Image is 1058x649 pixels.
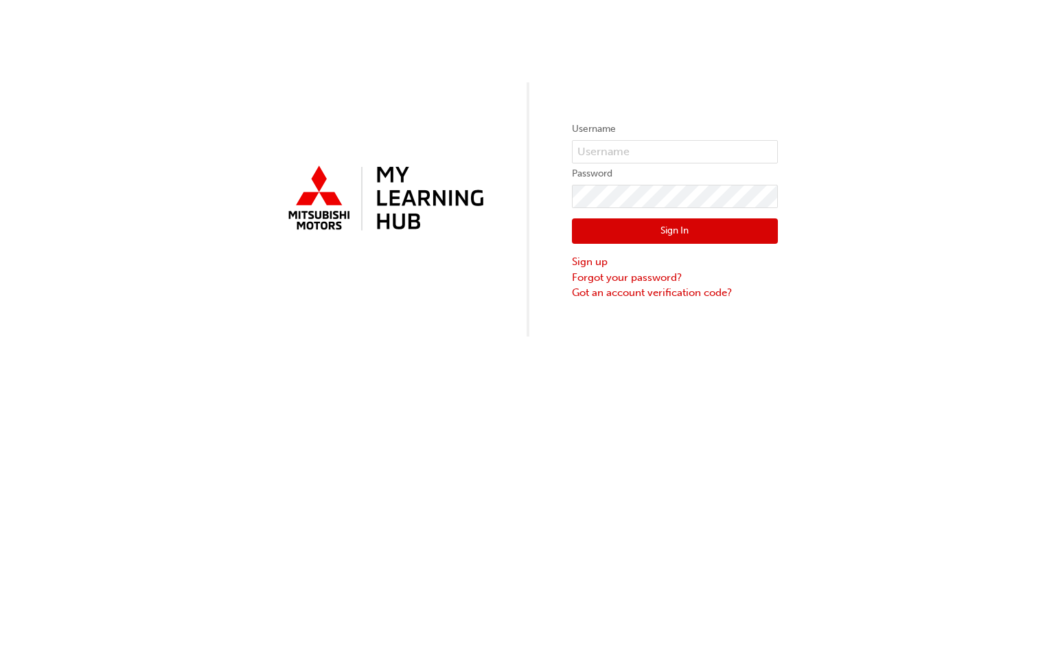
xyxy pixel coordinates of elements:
img: mmal [281,160,487,238]
a: Sign up [572,254,778,270]
button: Sign In [572,218,778,244]
label: Password [572,166,778,182]
a: Forgot your password? [572,270,778,286]
label: Username [572,121,778,137]
input: Username [572,140,778,163]
a: Got an account verification code? [572,285,778,301]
